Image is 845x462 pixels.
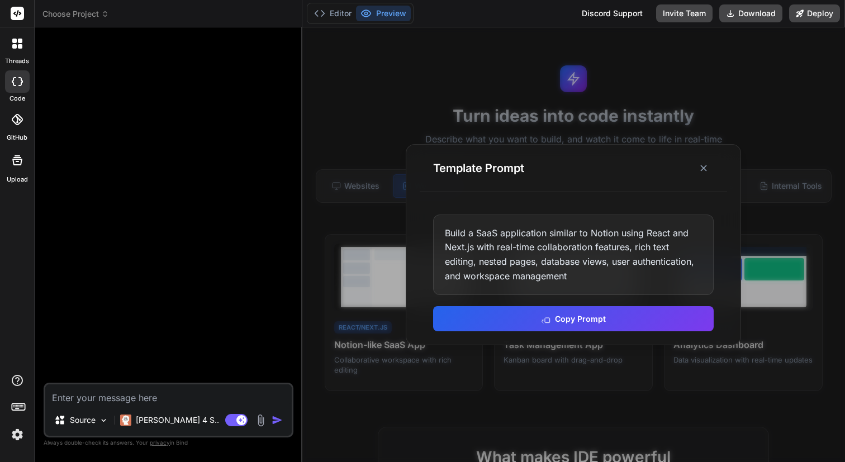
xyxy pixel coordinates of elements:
div: Build a SaaS application similar to Notion using React and Next.js with real-time collaboration f... [433,215,714,295]
button: Deploy [789,4,840,22]
button: Preview [356,6,411,21]
label: GitHub [7,133,27,142]
button: Copy Prompt [433,306,714,331]
label: threads [5,56,29,66]
p: Source [70,415,96,426]
span: Choose Project [42,8,109,20]
span: privacy [150,439,170,446]
p: [PERSON_NAME] 4 S.. [136,415,219,426]
label: code [10,94,25,103]
label: Upload [7,175,28,184]
img: attachment [254,414,267,427]
button: Editor [310,6,356,21]
img: Pick Models [99,416,108,425]
img: settings [8,425,27,444]
button: Download [719,4,782,22]
p: Always double-check its answers. Your in Bind [44,437,293,448]
img: icon [272,415,283,426]
div: Discord Support [575,4,649,22]
button: Invite Team [656,4,713,22]
img: Claude 4 Sonnet [120,415,131,426]
h3: Template Prompt [433,160,524,176]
